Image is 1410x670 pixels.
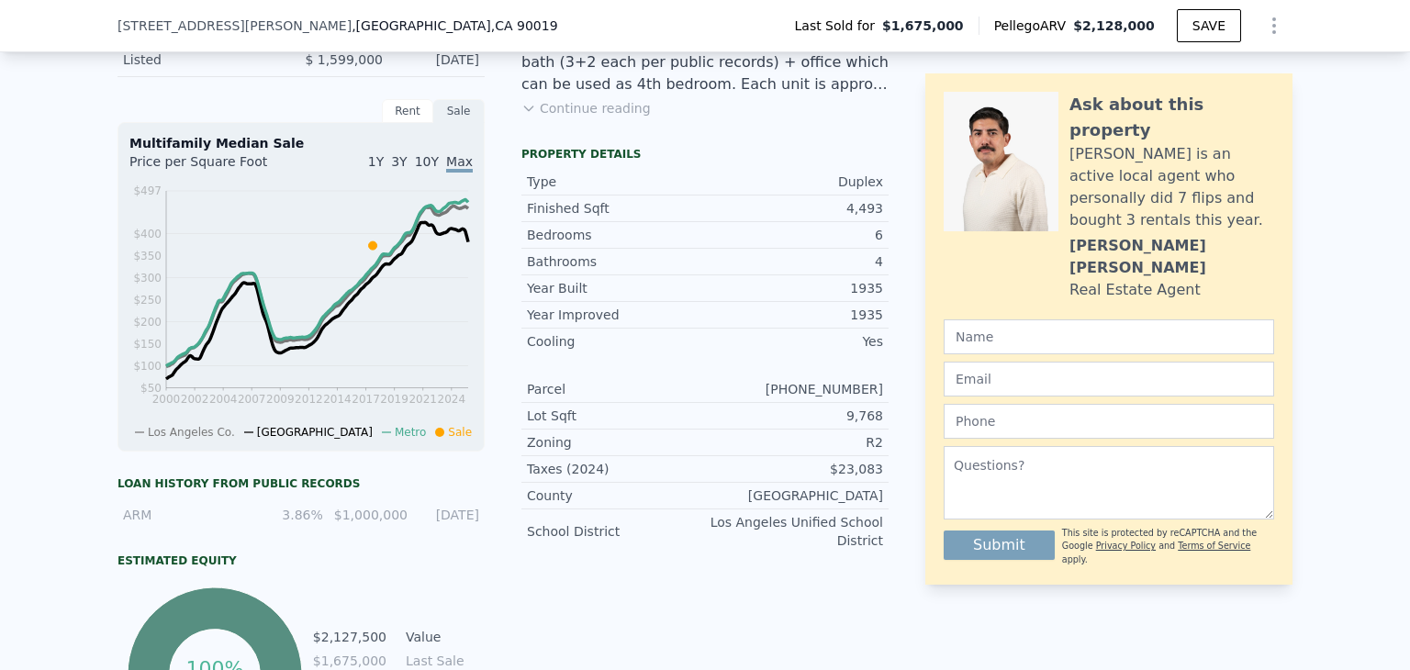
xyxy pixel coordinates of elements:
a: Privacy Policy [1096,541,1156,551]
span: Los Angeles Co. [148,426,235,439]
tspan: 2009 [266,393,295,406]
span: Sale [448,426,472,439]
div: R2 [705,433,883,452]
div: Bathrooms [527,252,705,271]
span: 3Y [391,154,407,169]
div: 4 [705,252,883,271]
tspan: $50 [140,382,162,395]
div: 6 [705,226,883,244]
div: $1,000,000 [334,506,406,524]
input: Phone [944,404,1274,439]
tspan: $200 [133,316,162,329]
div: Property details [521,147,889,162]
div: Zoning [527,433,705,452]
div: Cooling [527,332,705,351]
div: Type [527,173,705,191]
div: County [527,486,705,505]
div: Bedrooms [527,226,705,244]
div: [DATE] [416,506,479,524]
button: Show Options [1256,7,1292,44]
div: Price per Square Foot [129,152,301,182]
div: [PERSON_NAME] is an active local agent who personally did 7 flips and bought 3 rentals this year. [1069,143,1274,231]
tspan: 2007 [238,393,266,406]
a: Terms of Service [1178,541,1250,551]
div: Sale [433,99,485,123]
div: Loan history from public records [117,476,485,491]
tspan: $300 [133,272,162,285]
tspan: $100 [133,360,162,373]
button: Continue reading [521,99,651,117]
div: Yes [705,332,883,351]
span: Max [446,154,473,173]
div: Estimated Equity [117,553,485,568]
span: Metro [395,426,426,439]
span: $ 1,599,000 [305,52,383,67]
div: 9,768 [705,407,883,425]
tspan: $150 [133,338,162,351]
div: 3.86% [260,506,323,524]
div: $23,083 [705,460,883,478]
span: $2,128,000 [1073,18,1155,33]
span: , CA 90019 [491,18,558,33]
div: 1935 [705,279,883,297]
td: $2,127,500 [312,627,387,647]
input: Email [944,362,1274,396]
tspan: $400 [133,228,162,240]
div: Listed [123,50,286,69]
div: Ask about this property [1069,92,1274,143]
tspan: 2004 [209,393,238,406]
div: [GEOGRAPHIC_DATA] [705,486,883,505]
span: 10Y [415,154,439,169]
div: School District [527,522,705,541]
span: 1Y [368,154,384,169]
input: Name [944,319,1274,354]
tspan: 2014 [323,393,352,406]
div: Lot Sqft [527,407,705,425]
tspan: $497 [133,184,162,197]
div: 1935 [705,306,883,324]
tspan: 2002 [181,393,209,406]
div: [PHONE_NUMBER] [705,380,883,398]
tspan: 2019 [380,393,408,406]
div: This site is protected by reCAPTCHA and the Google and apply. [1062,527,1274,566]
div: Duplex [705,173,883,191]
span: , [GEOGRAPHIC_DATA] [352,17,557,35]
button: SAVE [1177,9,1241,42]
td: Value [402,627,485,647]
div: ARM [123,506,249,524]
div: Year Built [527,279,705,297]
tspan: $250 [133,294,162,307]
div: [DATE] [397,50,479,69]
tspan: 2012 [295,393,323,406]
div: Parcel [527,380,705,398]
tspan: 2000 [152,393,181,406]
tspan: 2024 [438,393,466,406]
span: Last Sold for [795,17,883,35]
tspan: 2021 [408,393,437,406]
tspan: 2017 [352,393,380,406]
tspan: $350 [133,250,162,262]
div: Year Improved [527,306,705,324]
span: [STREET_ADDRESS][PERSON_NAME] [117,17,352,35]
button: Submit [944,530,1055,560]
div: Finished Sqft [527,199,705,218]
span: [GEOGRAPHIC_DATA] [257,426,373,439]
div: 4,493 [705,199,883,218]
div: Taxes (2024) [527,460,705,478]
span: Pellego ARV [994,17,1074,35]
div: [PERSON_NAME] [PERSON_NAME] [1069,235,1274,279]
div: Real Estate Agent [1069,279,1201,301]
div: Rent [382,99,433,123]
div: Multifamily Median Sale [129,134,473,152]
div: Los Angeles Unified School District [705,513,883,550]
span: $1,675,000 [882,17,964,35]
